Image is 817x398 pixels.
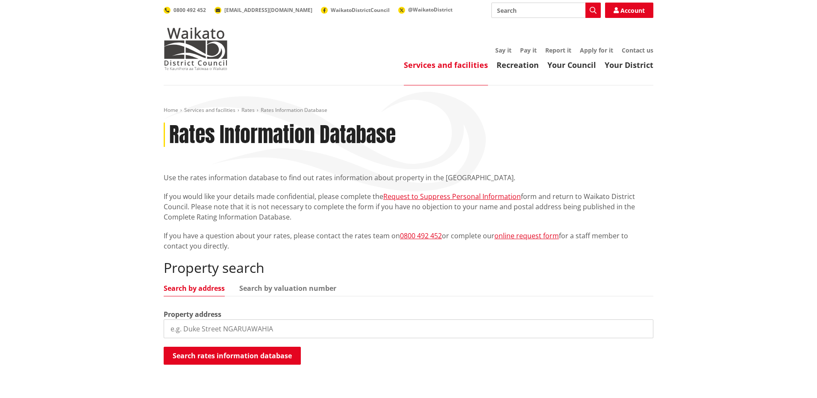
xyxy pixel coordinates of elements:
[164,260,653,276] h2: Property search
[545,46,571,54] a: Report it
[622,46,653,54] a: Contact us
[491,3,601,18] input: Search input
[164,107,653,114] nav: breadcrumb
[241,106,255,114] a: Rates
[164,285,225,292] a: Search by address
[239,285,336,292] a: Search by valuation number
[605,3,653,18] a: Account
[398,6,453,13] a: @WaikatoDistrict
[164,309,221,319] label: Property address
[261,106,327,114] span: Rates Information Database
[164,191,653,222] p: If you would like your details made confidential, please complete the form and return to Waikato ...
[169,123,396,147] h1: Rates Information Database
[164,106,178,114] a: Home
[224,6,312,14] span: [EMAIL_ADDRESS][DOMAIN_NAME]
[164,319,653,338] input: e.g. Duke Street NGARUAWAHIA
[184,106,235,114] a: Services and facilities
[497,60,539,70] a: Recreation
[331,6,390,14] span: WaikatoDistrictCouncil
[321,6,390,14] a: WaikatoDistrictCouncil
[164,231,653,251] p: If you have a question about your rates, please contact the rates team on or complete our for a s...
[408,6,453,13] span: @WaikatoDistrict
[404,60,488,70] a: Services and facilities
[164,347,301,365] button: Search rates information database
[495,46,511,54] a: Say it
[173,6,206,14] span: 0800 492 452
[164,6,206,14] a: 0800 492 452
[400,231,442,240] a: 0800 492 452
[547,60,596,70] a: Your Council
[383,192,521,201] a: Request to Suppress Personal Information
[605,60,653,70] a: Your District
[164,27,228,70] img: Waikato District Council - Te Kaunihera aa Takiwaa o Waikato
[215,6,312,14] a: [EMAIL_ADDRESS][DOMAIN_NAME]
[520,46,537,54] a: Pay it
[494,231,559,240] a: online request form
[580,46,613,54] a: Apply for it
[164,173,653,183] p: Use the rates information database to find out rates information about property in the [GEOGRAPHI...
